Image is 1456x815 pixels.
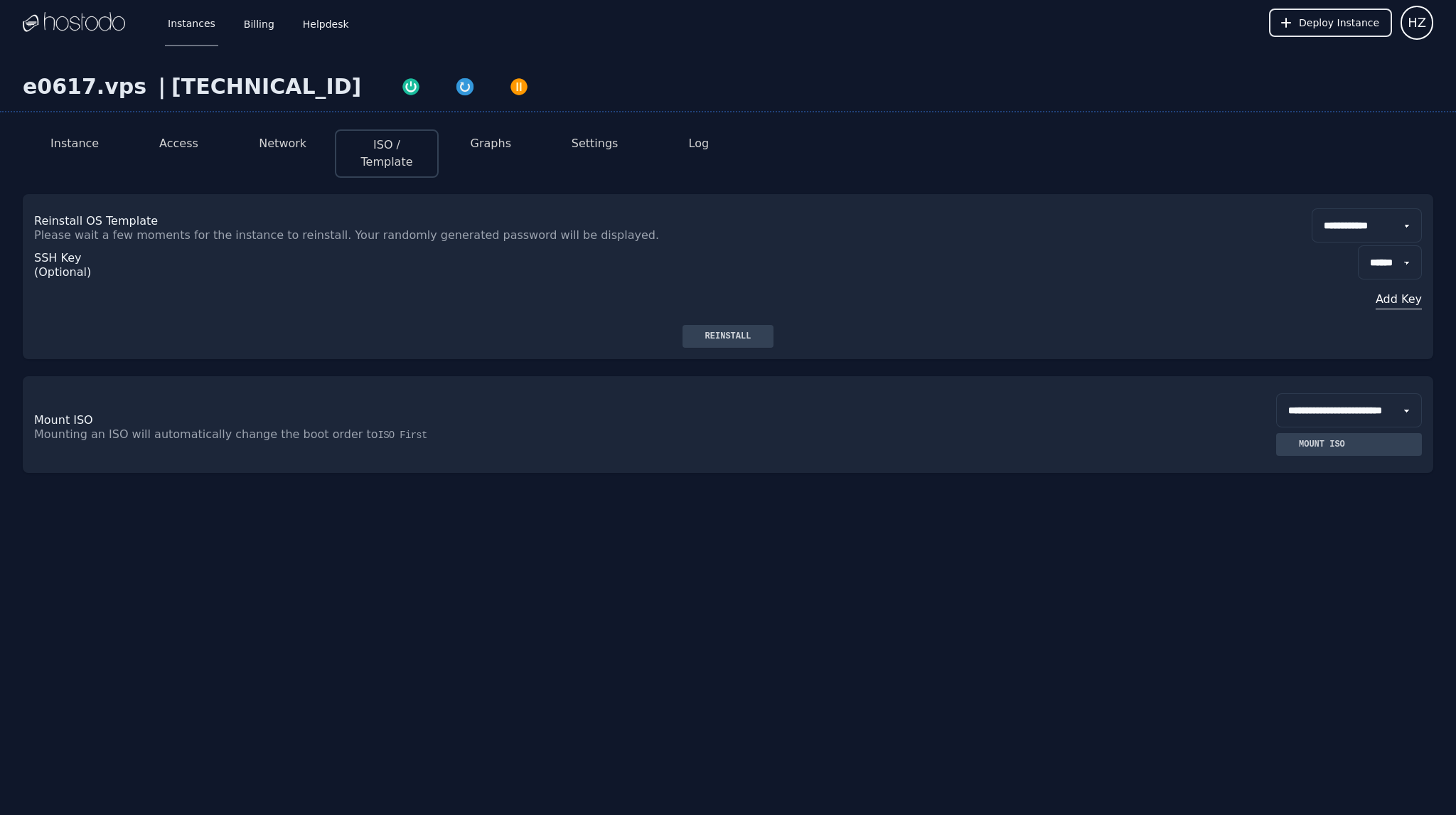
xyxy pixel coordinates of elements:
span: ISO First [378,430,427,441]
p: Please wait a few moments for the instance to reinstall. Your randomly generated password will be... [34,228,728,243]
img: Power On [401,77,421,97]
button: Instance [50,135,99,152]
span: HZ [1408,13,1426,33]
button: Network [259,135,306,152]
button: Access [159,135,198,152]
div: Reinstall [694,331,763,342]
button: Log [689,135,710,152]
span: Deploy Instance [1299,16,1379,30]
button: Graphs [471,135,511,152]
button: User menu [1401,6,1433,40]
button: ISO / Template [348,137,426,171]
img: Power Off [509,77,529,97]
button: Deploy Instance [1269,9,1392,37]
div: Mount ISO [1288,439,1356,450]
div: e0617.vps [23,74,152,100]
p: Mounting an ISO will automatically change the boot order to [34,427,728,442]
button: Settings [572,135,619,152]
img: Logo [23,12,125,33]
button: Add Key [1358,291,1422,308]
div: [TECHNICAL_ID] [171,74,361,100]
button: Power On [384,74,438,97]
button: Reinstall [682,325,774,348]
p: Mount ISO [34,413,728,427]
div: | [152,74,171,100]
p: SSH Key (Optional) [34,251,88,279]
button: Restart [438,74,492,97]
button: Mount ISO [1276,433,1422,456]
img: Restart [455,77,475,97]
p: Reinstall OS Template [34,214,728,228]
button: Power Off [492,74,546,97]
